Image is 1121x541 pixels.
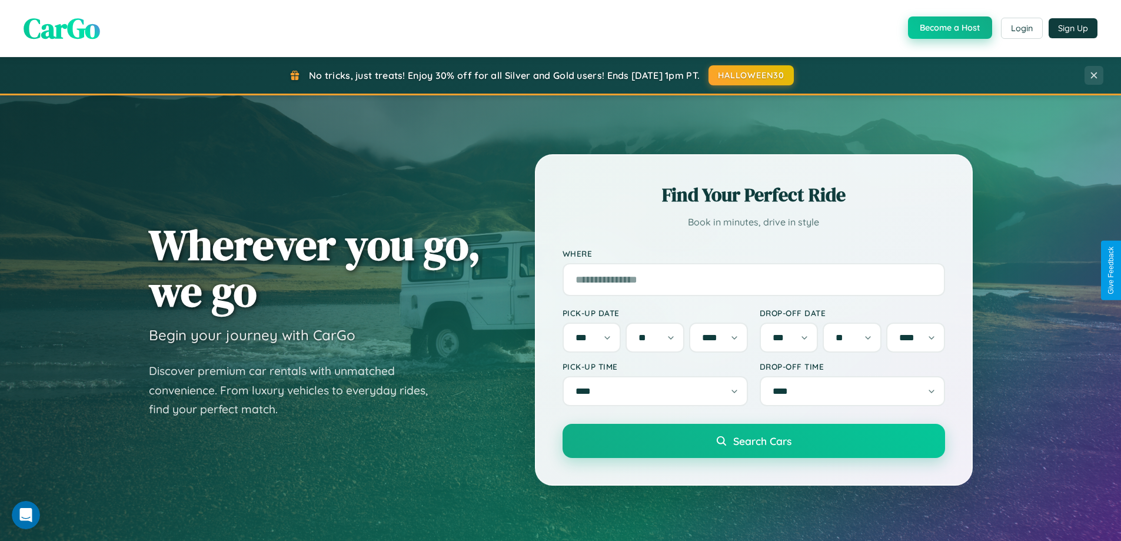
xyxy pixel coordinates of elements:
p: Book in minutes, drive in style [563,214,945,231]
h2: Find Your Perfect Ride [563,182,945,208]
button: Search Cars [563,424,945,458]
div: Give Feedback [1107,247,1115,294]
span: Search Cars [733,434,791,447]
label: Pick-up Date [563,308,748,318]
label: Where [563,248,945,258]
button: Sign Up [1049,18,1097,38]
button: Become a Host [908,16,992,39]
label: Pick-up Time [563,361,748,371]
button: HALLOWEEN30 [708,65,794,85]
button: Login [1001,18,1043,39]
label: Drop-off Date [760,308,945,318]
span: CarGo [24,9,100,48]
h3: Begin your journey with CarGo [149,326,355,344]
h1: Wherever you go, we go [149,221,481,314]
span: No tricks, just treats! Enjoy 30% off for all Silver and Gold users! Ends [DATE] 1pm PT. [309,69,700,81]
p: Discover premium car rentals with unmatched convenience. From luxury vehicles to everyday rides, ... [149,361,443,419]
iframe: Intercom live chat [12,501,40,529]
label: Drop-off Time [760,361,945,371]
